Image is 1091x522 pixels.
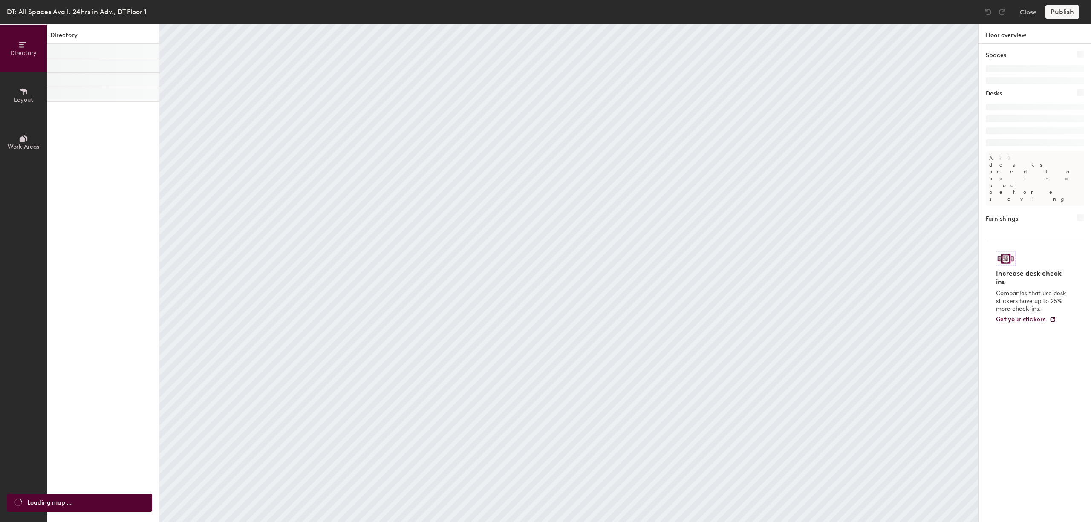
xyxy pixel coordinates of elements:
[996,316,1056,323] a: Get your stickers
[14,96,33,104] span: Layout
[996,251,1016,266] img: Sticker logo
[996,290,1069,313] p: Companies that use desk stickers have up to 25% more check-ins.
[986,51,1006,60] h1: Spaces
[10,49,37,57] span: Directory
[984,8,993,16] img: Undo
[986,151,1084,206] p: All desks need to be in a pod before saving
[986,214,1018,224] h1: Furnishings
[27,498,72,508] span: Loading map ...
[996,269,1069,286] h4: Increase desk check-ins
[47,31,159,44] h1: Directory
[159,24,978,522] canvas: Map
[7,6,147,17] div: DT: All Spaces Avail. 24hrs in Adv., DT Floor 1
[996,316,1046,323] span: Get your stickers
[979,24,1091,44] h1: Floor overview
[998,8,1006,16] img: Redo
[8,143,39,150] span: Work Areas
[986,89,1002,98] h1: Desks
[1020,5,1037,19] button: Close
